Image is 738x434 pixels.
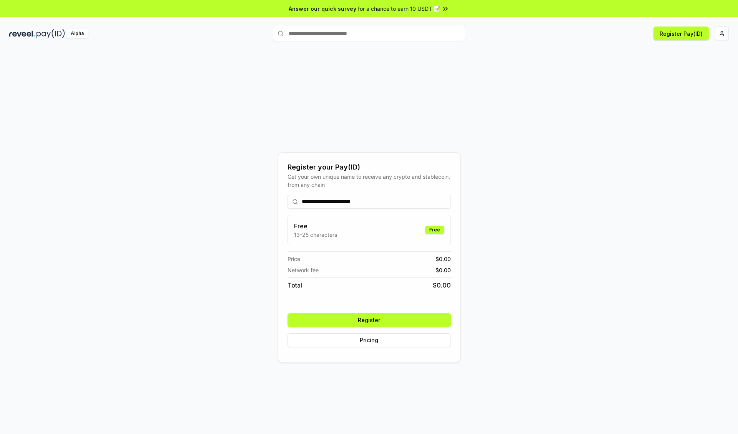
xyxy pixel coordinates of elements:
[294,231,337,239] p: 13-25 characters
[425,226,444,234] div: Free
[37,29,65,38] img: pay_id
[288,333,451,347] button: Pricing
[294,221,337,231] h3: Free
[358,5,440,13] span: for a chance to earn 10 USDT 📝
[289,5,356,13] span: Answer our quick survey
[433,281,451,290] span: $ 0.00
[435,255,451,263] span: $ 0.00
[288,173,451,189] div: Get your own unique name to receive any crypto and stablecoin, from any chain
[288,255,300,263] span: Price
[288,162,451,173] div: Register your Pay(ID)
[653,27,709,40] button: Register Pay(ID)
[435,266,451,274] span: $ 0.00
[9,29,35,38] img: reveel_dark
[288,281,302,290] span: Total
[66,29,88,38] div: Alpha
[288,266,319,274] span: Network fee
[288,313,451,327] button: Register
